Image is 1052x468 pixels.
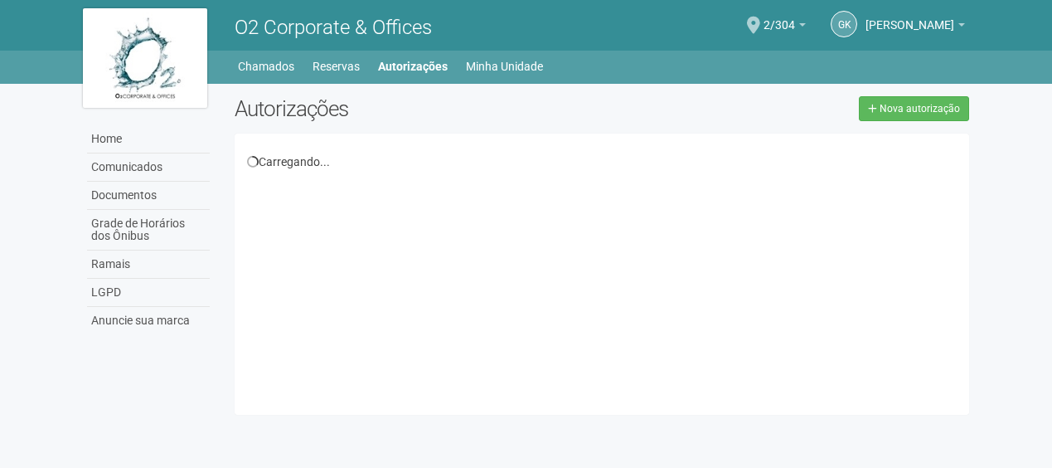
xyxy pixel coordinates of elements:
[313,55,360,78] a: Reservas
[859,96,969,121] a: Nova autorização
[247,154,957,169] div: Carregando...
[87,210,210,251] a: Grade de Horários dos Ônibus
[83,8,207,108] img: logo.jpg
[235,16,432,39] span: O2 Corporate & Offices
[87,125,210,154] a: Home
[865,21,965,34] a: [PERSON_NAME]
[238,55,294,78] a: Chamados
[87,251,210,279] a: Ramais
[87,307,210,334] a: Anuncie sua marca
[378,55,448,78] a: Autorizações
[831,11,857,37] a: GK
[87,154,210,182] a: Comunicados
[87,182,210,210] a: Documentos
[865,2,954,32] span: Gleice Kelly
[235,96,589,121] h2: Autorizações
[87,279,210,307] a: LGPD
[466,55,543,78] a: Minha Unidade
[880,103,960,115] span: Nova autorização
[764,21,806,34] a: 2/304
[764,2,795,32] span: 2/304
